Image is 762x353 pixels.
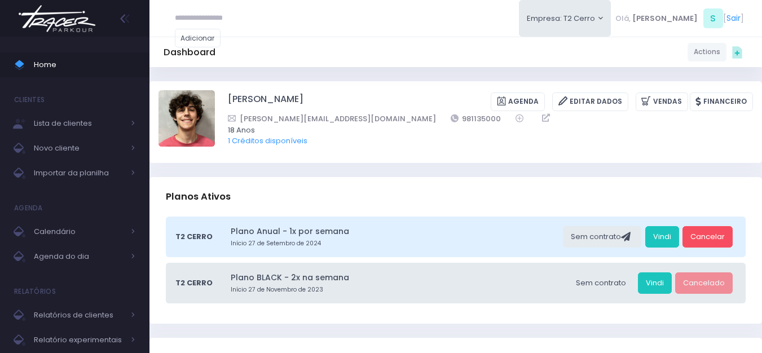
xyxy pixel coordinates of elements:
[451,113,501,125] a: 981135000
[175,277,213,289] span: T2 Cerro
[228,92,303,111] a: [PERSON_NAME]
[228,125,738,136] span: 18 Anos
[682,226,733,248] a: Cancelar
[636,92,688,111] a: Vendas
[34,333,124,347] span: Relatório experimentais
[690,92,753,111] a: Financeiro
[34,116,124,131] span: Lista de clientes
[611,6,748,31] div: [ ]
[34,141,124,156] span: Novo cliente
[34,166,124,180] span: Importar da planilha
[166,180,231,213] h3: Planos Ativos
[14,197,43,219] h4: Agenda
[34,224,124,239] span: Calendário
[228,135,307,146] a: 1 Créditos disponíveis
[34,249,124,264] span: Agenda do dia
[688,43,726,61] a: Actions
[231,285,565,294] small: Início 27 de Novembro de 2023
[175,29,221,47] a: Adicionar
[563,226,641,248] div: Sem contrato
[645,226,679,248] a: Vindi
[14,280,56,303] h4: Relatórios
[615,13,631,24] span: Olá,
[491,92,545,111] a: Agenda
[231,226,560,237] a: Plano Anual - 1x por semana
[703,8,723,28] span: S
[34,308,124,323] span: Relatórios de clientes
[164,47,215,58] h5: Dashboard
[568,272,634,294] div: Sem contrato
[231,272,565,284] a: Plano BLACK - 2x na semana
[158,90,215,147] img: Thomas Gaidys
[632,13,698,24] span: [PERSON_NAME]
[228,113,436,125] a: [PERSON_NAME][EMAIL_ADDRESS][DOMAIN_NAME]
[34,58,135,72] span: Home
[14,89,45,111] h4: Clientes
[638,272,672,294] a: Vindi
[158,90,215,150] label: Alterar foto de perfil
[726,12,741,24] a: Sair
[231,239,560,248] small: Início 27 de Setembro de 2024
[552,92,628,111] a: Editar Dados
[726,41,748,63] div: Quick actions
[175,231,213,242] span: T2 Cerro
